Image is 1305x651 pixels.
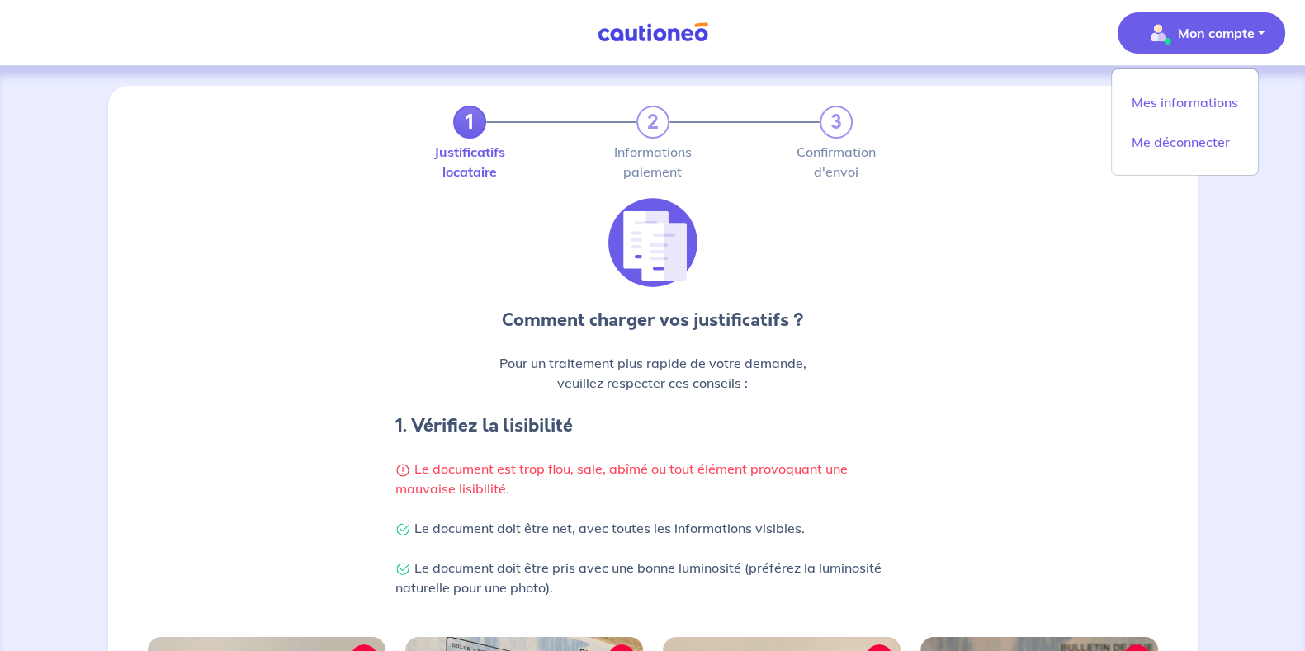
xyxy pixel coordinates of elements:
img: Cautioneo [591,22,715,43]
p: Le document est trop flou, sale, abîmé ou tout élément provoquant une mauvaise lisibilité. [395,459,910,498]
h4: 1. Vérifiez la lisibilité [395,413,910,439]
img: Warning [395,463,410,478]
a: 1 [453,106,486,139]
p: Mon compte [1178,23,1255,43]
img: illu_list_justif.svg [608,198,697,287]
p: Comment charger vos justificatifs ? [395,307,910,333]
p: Pour un traitement plus rapide de votre demande, veuillez respecter ces conseils : [395,353,910,393]
a: Mes informations [1118,89,1251,116]
img: Check [395,522,410,537]
img: illu_account_valid_menu.svg [1145,20,1171,46]
div: illu_account_valid_menu.svgMon compte [1111,68,1259,176]
label: Justificatifs locataire [453,145,486,178]
label: Confirmation d'envoi [820,145,853,178]
a: Me déconnecter [1118,129,1251,155]
button: illu_account_valid_menu.svgMon compte [1118,12,1285,54]
img: Check [395,562,410,577]
label: Informations paiement [636,145,669,178]
p: Le document doit être net, avec toutes les informations visibles. Le document doit être pris avec... [395,518,910,597]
